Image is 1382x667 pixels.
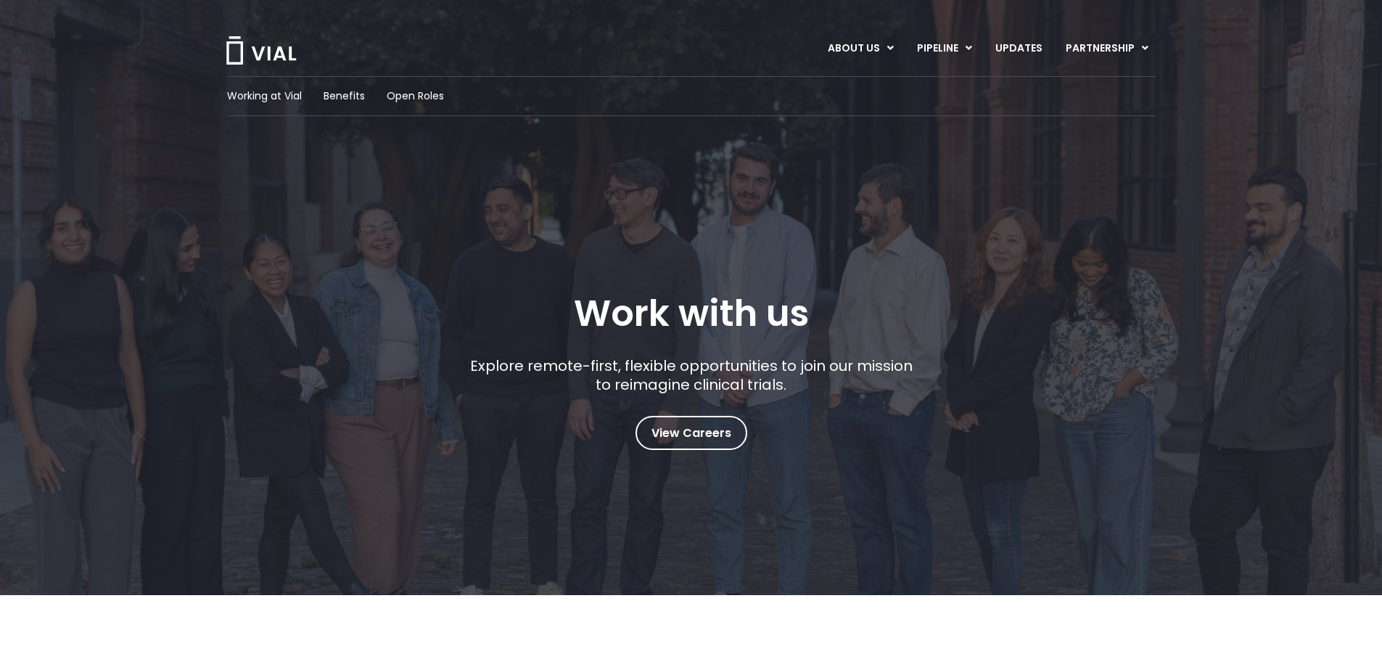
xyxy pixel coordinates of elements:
[984,36,1053,61] a: UPDATES
[574,292,809,335] h1: Work with us
[227,89,302,104] a: Working at Vial
[651,424,731,443] span: View Careers
[464,356,918,394] p: Explore remote-first, flexible opportunities to join our mission to reimagine clinical trials.
[816,36,905,61] a: ABOUT USMenu Toggle
[1054,36,1160,61] a: PARTNERSHIPMenu Toggle
[324,89,365,104] a: Benefits
[225,36,297,65] img: Vial Logo
[636,416,747,450] a: View Careers
[387,89,444,104] a: Open Roles
[905,36,983,61] a: PIPELINEMenu Toggle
